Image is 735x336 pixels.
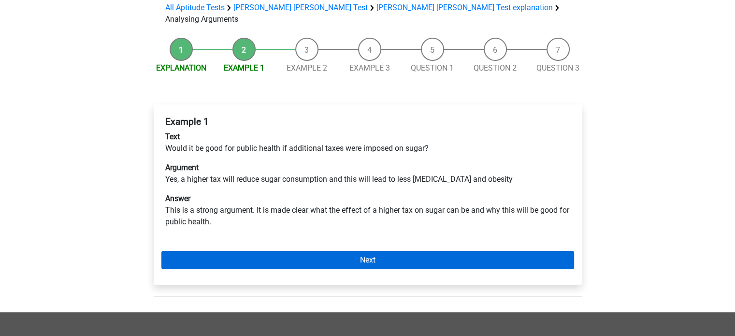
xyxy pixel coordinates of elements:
[165,131,570,154] p: Would it be good for public health if additional taxes were imposed on sugar?
[156,63,206,73] a: Explanation
[165,116,209,127] b: Example 1
[287,63,327,73] a: Example 2
[474,63,517,73] a: Question 2
[536,63,579,73] a: Question 3
[165,193,570,228] p: This is a strong argument. It is made clear what the effect of a higher tax on sugar can be and w...
[376,3,553,12] a: [PERSON_NAME] [PERSON_NAME] Test explanation
[233,3,368,12] a: [PERSON_NAME] [PERSON_NAME] Test
[165,132,180,141] b: Text
[165,163,199,172] b: Argument
[349,63,390,73] a: Example 3
[161,2,574,25] div: Analysing Arguments
[161,251,574,269] a: Next
[165,3,225,12] a: All Aptitude Tests
[411,63,454,73] a: Question 1
[224,63,264,73] a: Example 1
[165,194,190,203] b: Answer
[165,162,570,185] p: Yes, a higher tax will reduce sugar consumption and this will lead to less [MEDICAL_DATA] and obe...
